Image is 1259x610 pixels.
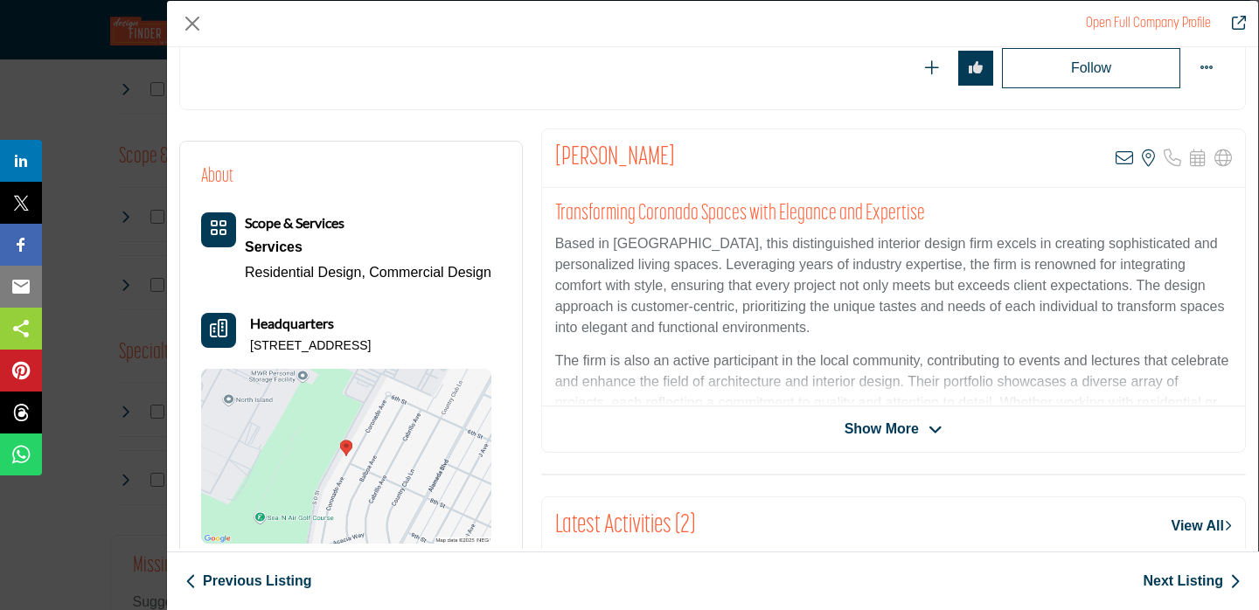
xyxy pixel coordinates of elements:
a: Redirect to caroline-murray [1220,13,1246,34]
h2: Caroline Murray [555,142,675,174]
span: Show More [845,419,919,440]
a: Residential Design, [245,265,365,280]
a: Previous Listing [185,571,311,592]
button: Close [179,10,205,37]
b: Scope & Services [245,214,344,231]
p: The firm is also an active participant in the local community, contributing to events and lecture... [555,350,1232,455]
button: Redirect to login page [958,51,993,86]
h2: Latest Activities (2) [555,510,695,542]
button: Redirect to login [1002,48,1180,88]
button: Redirect to login page [915,51,949,86]
p: [STREET_ADDRESS] [250,337,371,355]
p: Based in [GEOGRAPHIC_DATA], this distinguished interior design firm excels in creating sophistica... [555,233,1232,338]
a: Services [245,234,491,260]
img: Location Map [201,369,491,544]
a: View All [1172,516,1232,537]
a: Scope & Services [245,216,344,231]
button: Category Icon [201,212,236,247]
button: More Options [1189,51,1224,86]
h2: About [201,163,233,191]
div: Interior and exterior spaces including lighting, layouts, furnishings, accessories, artwork, land... [245,234,491,260]
button: Headquarter icon [201,313,236,348]
a: Commercial Design [369,265,491,280]
h2: Transforming Coronado Spaces with Elegance and Expertise [555,201,1232,227]
b: Headquarters [250,313,334,334]
a: Next Listing [1143,571,1241,592]
a: Redirect to caroline-murray [1086,17,1211,31]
